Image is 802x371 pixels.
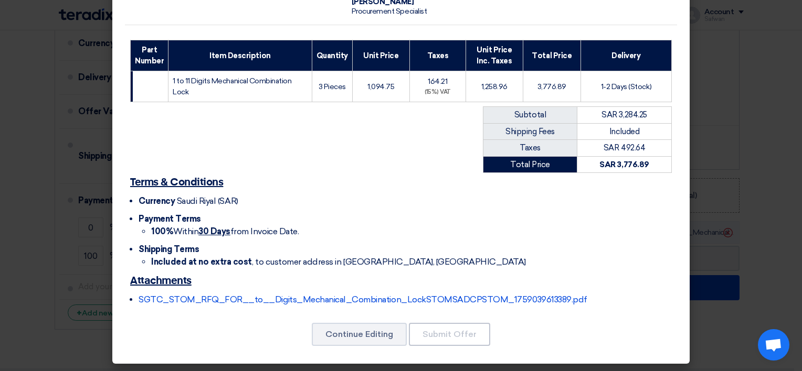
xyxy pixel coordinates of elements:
[352,40,409,71] th: Unit Price
[168,40,312,71] th: Item Description
[177,196,238,206] span: Saudi Riyal (SAR)
[581,40,671,71] th: Delivery
[409,323,490,346] button: Submit Offer
[481,82,508,91] span: 1,258.96
[130,276,192,286] u: Attachments
[151,256,672,268] li: , to customer address in [GEOGRAPHIC_DATA], [GEOGRAPHIC_DATA]
[601,82,651,91] span: 1-2 Days (Stock)
[130,177,223,188] u: Terms & Conditions
[312,323,407,346] button: Continue Editing
[609,127,639,136] span: Included
[758,329,789,361] div: Open chat
[139,214,201,224] span: Payment Terms
[151,226,173,236] strong: 100%
[151,226,299,236] span: Within from Invoice Date.
[173,77,291,96] span: 1 to 11 Digits Mechanical Combination Lock
[599,160,649,169] strong: SAR 3,776.89
[414,88,461,97] div: (15%) VAT
[428,77,447,86] span: 164.21
[139,294,587,304] a: SGTC_STOM_RFQ_FOR__to__Digits_Mechanical_Combination_LockSTOMSADCPSTOM_1759039613389.pdf
[410,40,466,71] th: Taxes
[151,257,252,267] strong: Included at no extra cost
[139,196,175,206] span: Currency
[523,40,581,71] th: Total Price
[352,7,427,16] span: Procurement Specialist
[483,107,577,124] td: Subtotal
[198,226,230,236] u: 30 Days
[319,82,346,91] span: 3 Pieces
[139,244,199,254] span: Shipping Terms
[537,82,566,91] span: 3,776.89
[483,123,577,140] td: Shipping Fees
[483,140,577,157] td: Taxes
[577,107,672,124] td: SAR 3,284.25
[367,82,394,91] span: 1,094.75
[312,40,352,71] th: Quantity
[466,40,523,71] th: Unit Price Inc. Taxes
[131,40,168,71] th: Part Number
[483,156,577,173] td: Total Price
[604,143,645,152] span: SAR 492.64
